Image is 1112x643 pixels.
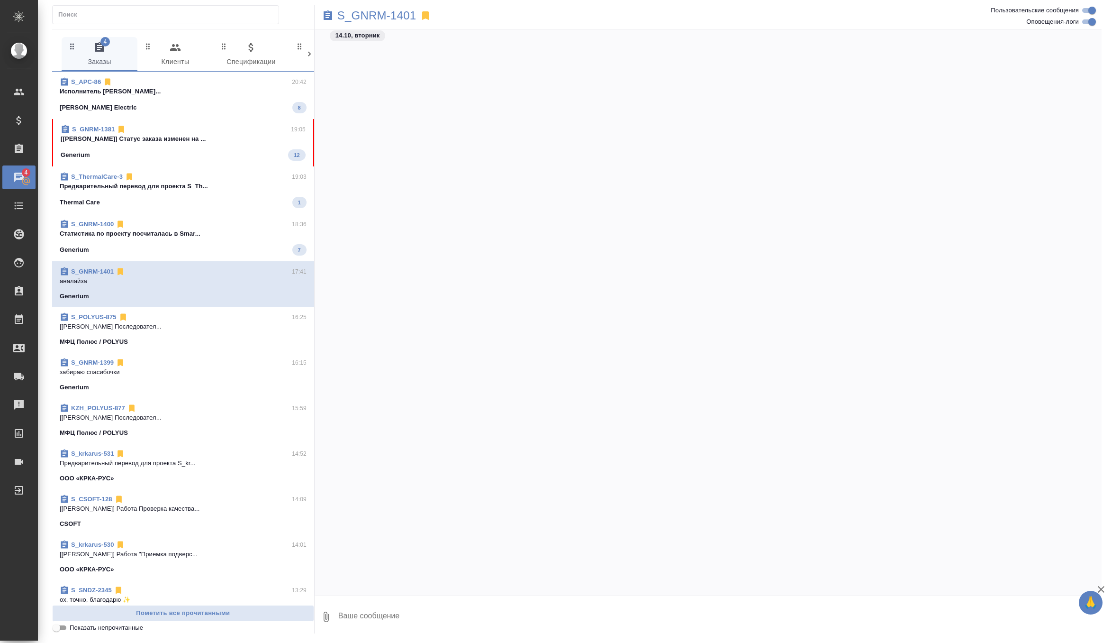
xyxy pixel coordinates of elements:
a: S_SNDZ-2345 [71,587,112,594]
p: Предварительный перевод для проекта S_kr... [60,459,307,468]
svg: Отписаться [116,540,125,550]
p: Исполнитель [PERSON_NAME]... [60,87,307,96]
button: 🙏 [1079,591,1103,615]
svg: Зажми и перетащи, чтобы поменять порядок вкладок [68,42,77,51]
p: 15:59 [292,404,307,413]
span: 🙏 [1083,593,1099,613]
p: 14:01 [292,540,307,550]
svg: Зажми и перетащи, чтобы поменять порядок вкладок [219,42,228,51]
p: 16:15 [292,358,307,367]
div: S_CSOFT-12814:09[[PERSON_NAME]] Работа Проверка качества...CSOFT [52,489,314,534]
svg: Отписаться [103,77,112,87]
div: S_GNRM-140018:36Cтатистика по проекту посчиталась в Smar...Generium7 [52,214,314,261]
p: Thermal Care [60,198,100,207]
a: 4 [2,165,36,189]
span: Оповещения-логи [1026,17,1079,27]
p: 13:29 [292,586,307,595]
p: 16:25 [292,312,307,322]
div: S_krkarus-53114:52Предварительный перевод для проекта S_kr...ООО «КРКА-РУС» [52,443,314,489]
svg: Отписаться [118,312,128,322]
p: Generium [61,150,90,160]
span: Входящие [295,42,359,68]
a: S_GNRM-1401 [71,268,114,275]
p: 17:41 [292,267,307,276]
p: Generium [60,383,89,392]
div: S_krkarus-53014:01[[PERSON_NAME]] Работа "Приемка подверс...ООО «КРКА-РУС» [52,534,314,580]
a: S_GNRM-1399 [71,359,114,366]
p: ох, точно, благодарю ✨ [60,595,307,605]
span: 4 [18,168,33,177]
svg: Отписаться [127,404,136,413]
span: 12 [288,150,305,160]
p: 14:09 [292,495,307,504]
input: Поиск [58,8,279,21]
div: S_GNRM-139916:15забираю спасибочкиGenerium [52,352,314,398]
svg: Отписаться [114,586,123,595]
span: 4 [100,37,110,46]
p: ООО «КРКА-РУС» [60,474,114,483]
span: Показать непрочитанные [70,623,143,633]
p: 18:36 [292,220,307,229]
a: S_GNRM-1381 [72,126,115,133]
svg: Зажми и перетащи, чтобы поменять порядок вкладок [295,42,304,51]
svg: Отписаться [116,449,125,459]
span: Клиенты [143,42,208,68]
p: аналайза [60,276,307,286]
p: Generium [60,245,89,255]
p: [[PERSON_NAME]] Работа Проверка качества... [60,504,307,514]
p: 14.10, вторник [335,31,380,40]
p: Предварительный перевод для проекта S_Th... [60,182,307,191]
svg: Отписаться [125,172,134,182]
div: S_GNRM-138119:05[[PERSON_NAME]] Статус заказа изменен на ...Generium12 [52,119,314,166]
button: Пометить все прочитанными [52,605,314,622]
p: 20:42 [292,77,307,87]
span: Заказы [67,42,132,68]
p: 14:52 [292,449,307,459]
a: S_APC-86 [71,78,101,85]
div: S_APC-8620:42Исполнитель [PERSON_NAME]...[PERSON_NAME] Electric8 [52,72,314,119]
div: KZH_POLYUS-87715:59[[PERSON_NAME] Последовател...МФЦ Полюс / POLYUS [52,398,314,443]
p: [PERSON_NAME] Electric [60,103,137,112]
div: S_GNRM-140117:41аналайзаGenerium [52,261,314,307]
p: [[PERSON_NAME] Последовател... [60,322,307,331]
svg: Отписаться [116,358,125,367]
div: S_SNDZ-234513:29ох, точно, благодарю ✨Sandoz [52,580,314,625]
p: Generium [60,292,89,301]
p: [[PERSON_NAME]] Статус заказа изменен на ... [61,134,306,144]
span: Спецификации [219,42,283,68]
span: Пометить все прочитанными [57,608,309,619]
a: S_POLYUS-875 [71,313,117,321]
p: [[PERSON_NAME] Последовател... [60,413,307,423]
div: S_ThermalCare-319:03Предварительный перевод для проекта S_Th...Thermal Care1 [52,166,314,214]
svg: Зажми и перетащи, чтобы поменять порядок вкладок [144,42,153,51]
p: забираю спасибочки [60,367,307,377]
svg: Отписаться [116,220,125,229]
svg: Отписаться [116,267,125,276]
svg: Отписаться [117,125,126,134]
p: ООО «КРКА-РУС» [60,565,114,574]
a: S_krkarus-530 [71,541,114,548]
span: 1 [292,198,307,207]
svg: Отписаться [114,495,124,504]
p: МФЦ Полюс / POLYUS [60,337,128,347]
a: S_GNRM-1400 [71,220,114,228]
p: CSOFT [60,519,81,529]
a: S_ThermalCare-3 [71,173,123,180]
span: Пользовательские сообщения [991,6,1079,15]
a: KZH_POLYUS-877 [71,404,125,412]
a: S_GNRM-1401 [337,11,416,20]
a: S_krkarus-531 [71,450,114,457]
a: S_CSOFT-128 [71,496,112,503]
span: 8 [292,103,307,112]
p: [[PERSON_NAME]] Работа "Приемка подверс... [60,550,307,559]
p: Cтатистика по проекту посчиталась в Smar... [60,229,307,239]
p: 19:03 [292,172,307,182]
div: S_POLYUS-87516:25[[PERSON_NAME] Последовател...МФЦ Полюс / POLYUS [52,307,314,352]
p: МФЦ Полюс / POLYUS [60,428,128,438]
span: 7 [292,245,307,255]
p: 19:05 [291,125,306,134]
